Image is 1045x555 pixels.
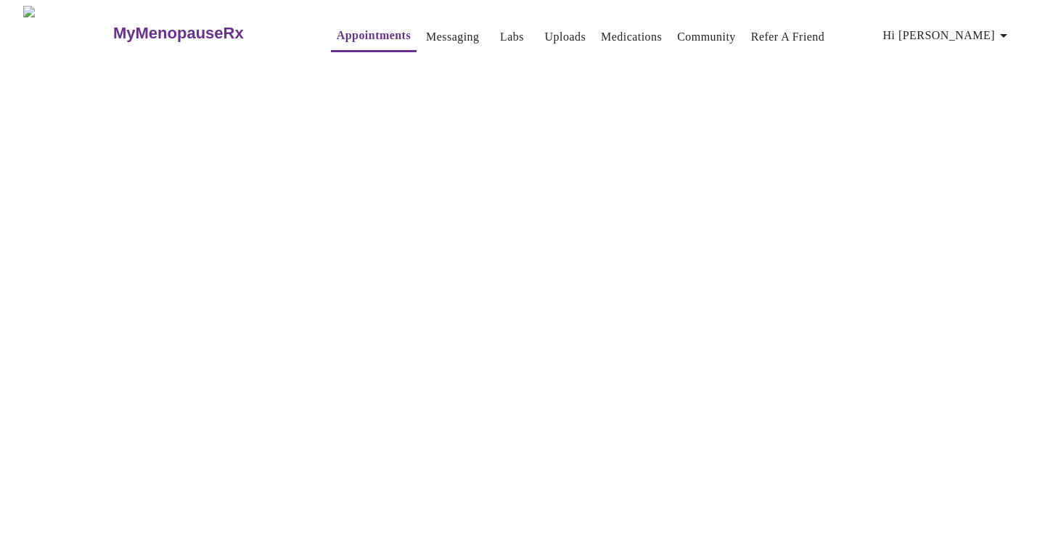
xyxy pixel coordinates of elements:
[111,8,301,59] a: MyMenopauseRx
[489,22,536,52] button: Labs
[595,22,668,52] button: Medications
[420,22,485,52] button: Messaging
[23,6,111,60] img: MyMenopauseRx Logo
[337,25,411,46] a: Appointments
[539,22,592,52] button: Uploads
[545,27,586,47] a: Uploads
[426,27,479,47] a: Messaging
[671,22,742,52] button: Community
[883,25,1012,46] span: Hi [PERSON_NAME]
[601,27,662,47] a: Medications
[500,27,524,47] a: Labs
[751,27,825,47] a: Refer a Friend
[745,22,831,52] button: Refer a Friend
[677,27,736,47] a: Community
[113,24,244,43] h3: MyMenopauseRx
[877,21,1018,50] button: Hi [PERSON_NAME]
[331,21,417,52] button: Appointments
